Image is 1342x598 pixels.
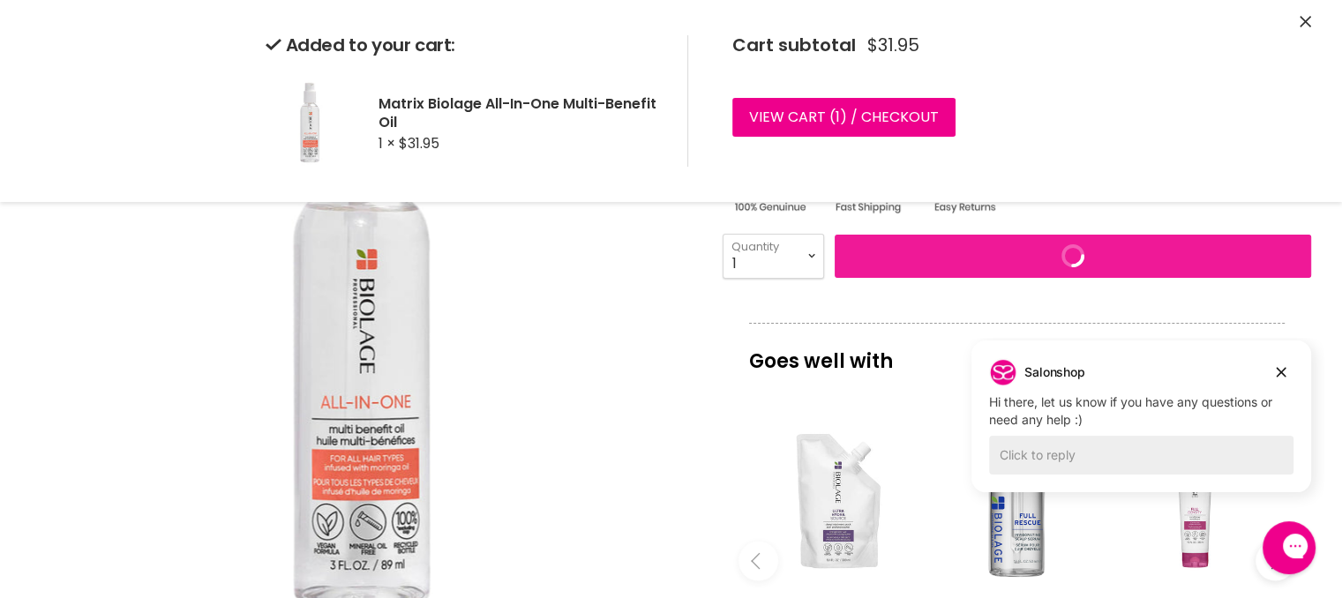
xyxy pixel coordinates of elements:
h2: Added to your cart: [266,35,659,56]
p: Goes well with [749,323,1285,381]
iframe: Gorgias live chat campaigns [958,338,1324,519]
img: Matrix Biolage All-In-One Multi-Benefit Oil [266,80,354,167]
span: $31.95 [867,35,919,56]
h2: Matrix Biolage All-In-One Multi-Benefit Oil [379,94,659,131]
span: 1 × [379,133,395,153]
span: $31.95 [399,133,439,153]
select: Quantity [723,234,824,278]
span: 1 [836,107,840,127]
span: Cart subtotal [732,33,856,57]
a: View cart (1) / Checkout [732,98,956,137]
button: Close [1300,13,1311,32]
iframe: Gorgias live chat messenger [1254,515,1324,580]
